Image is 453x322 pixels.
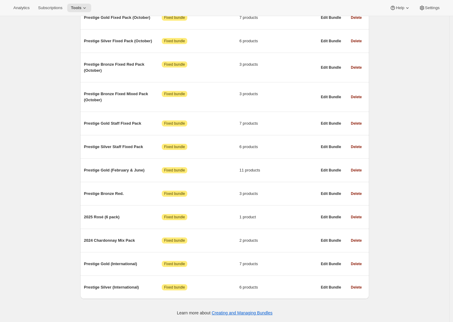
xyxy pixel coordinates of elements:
span: Delete [351,285,362,290]
span: Fixed bundle [164,92,185,96]
span: 7 products [240,15,317,21]
span: 7 products [240,120,317,126]
span: Help [396,5,404,10]
span: Edit Bundle [321,144,341,149]
span: Delete [351,215,362,220]
button: Edit Bundle [317,119,345,128]
a: Creating and Managing Bundles [212,310,272,315]
button: Delete [347,283,365,292]
span: Fixed bundle [164,191,185,196]
span: Analytics [13,5,29,10]
span: Subscriptions [38,5,62,10]
span: Prestige Gold Staff Fixed Pack [84,120,162,126]
button: Delete [347,37,365,45]
span: Edit Bundle [321,65,341,70]
button: Tools [67,4,91,12]
button: Delete [347,143,365,151]
button: Delete [347,260,365,268]
span: 7 products [240,261,317,267]
span: Delete [351,191,362,196]
button: Analytics [10,4,33,12]
span: Prestige Gold Fixed Pack (October) [84,15,162,21]
span: 6 products [240,144,317,150]
span: Edit Bundle [321,39,341,43]
span: 1 product [240,214,317,220]
span: Prestige Silver Fixed Pack (October) [84,38,162,44]
button: Subscriptions [34,4,66,12]
button: Help [386,4,414,12]
span: 3 products [240,191,317,197]
p: Learn more about [177,310,272,316]
span: Edit Bundle [321,191,341,196]
button: Delete [347,63,365,72]
span: Fixed bundle [164,285,185,290]
button: Edit Bundle [317,93,345,101]
span: Fixed bundle [164,39,185,43]
span: Delete [351,261,362,266]
span: Edit Bundle [321,121,341,126]
span: Delete [351,65,362,70]
span: Prestige Gold (February & June) [84,167,162,173]
span: Settings [425,5,440,10]
span: Edit Bundle [321,15,341,20]
button: Delete [347,236,365,245]
span: Fixed bundle [164,261,185,266]
button: Edit Bundle [317,236,345,245]
button: Delete [347,213,365,221]
span: Edit Bundle [321,215,341,220]
span: Delete [351,95,362,99]
span: Delete [351,238,362,243]
span: Delete [351,144,362,149]
span: Fixed bundle [164,168,185,173]
span: Prestige Gold (International) [84,261,162,267]
button: Edit Bundle [317,13,345,22]
button: Edit Bundle [317,189,345,198]
span: Fixed bundle [164,15,185,20]
span: 3 products [240,91,317,97]
span: 6 products [240,284,317,290]
button: Settings [415,4,443,12]
span: 11 products [240,167,317,173]
span: Prestige Silver Staff Fixed Pack [84,144,162,150]
span: 2 products [240,237,317,244]
span: Edit Bundle [321,261,341,266]
button: Delete [347,189,365,198]
span: Edit Bundle [321,168,341,173]
button: Edit Bundle [317,213,345,221]
button: Delete [347,93,365,101]
span: Fixed bundle [164,238,185,243]
span: Edit Bundle [321,95,341,99]
span: Fixed bundle [164,121,185,126]
span: 2024 Chardonnay Mix Pack [84,237,162,244]
button: Edit Bundle [317,166,345,175]
span: Fixed bundle [164,62,185,67]
button: Delete [347,166,365,175]
span: Fixed bundle [164,144,185,149]
span: 2025 Rosé (6 pack) [84,214,162,220]
span: Delete [351,121,362,126]
span: Fixed bundle [164,215,185,220]
button: Delete [347,119,365,128]
button: Edit Bundle [317,37,345,45]
button: Edit Bundle [317,143,345,151]
span: Delete [351,168,362,173]
span: Tools [71,5,81,10]
span: Prestige Bronze Fixed Mixed Pack (October) [84,91,162,103]
span: Delete [351,39,362,43]
span: Delete [351,15,362,20]
span: Prestige Bronze Fixed Red Pack (October) [84,61,162,74]
span: 6 products [240,38,317,44]
button: Delete [347,13,365,22]
span: Edit Bundle [321,285,341,290]
span: Prestige Bronze Red. [84,191,162,197]
span: Prestige Silver (International) [84,284,162,290]
span: 3 products [240,61,317,68]
span: Edit Bundle [321,238,341,243]
button: Edit Bundle [317,260,345,268]
button: Edit Bundle [317,283,345,292]
button: Edit Bundle [317,63,345,72]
